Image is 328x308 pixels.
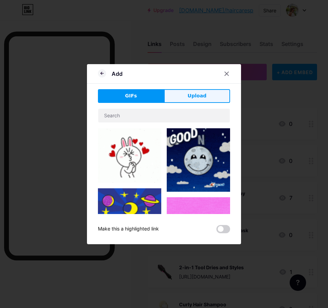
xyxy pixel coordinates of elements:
[98,188,161,258] img: Gihpy
[112,70,123,78] div: Add
[167,128,230,192] img: Gihpy
[167,197,230,259] img: Gihpy
[188,92,206,99] span: Upload
[125,92,137,99] span: GIFs
[98,128,161,183] img: Gihpy
[164,89,230,103] button: Upload
[98,225,159,233] div: Make this a highlighted link
[98,89,164,103] button: GIFs
[98,109,230,122] input: Search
